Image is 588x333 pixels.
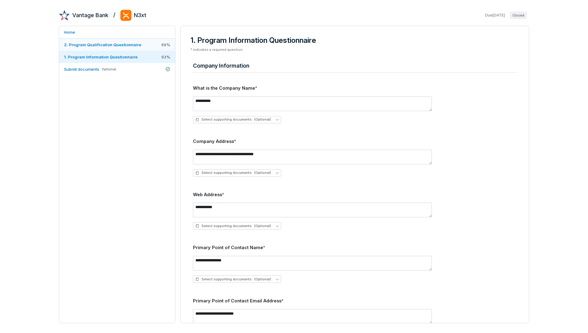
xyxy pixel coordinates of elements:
[254,224,271,228] span: (Optional)
[64,54,138,59] span: 1. Program Information Questionnaire
[193,244,517,251] div: Primary Point of Contact Name
[59,63,175,75] a: Submit documentsOptional
[134,11,146,19] h2: N3xt
[195,170,271,175] span: Select supporting documents
[59,39,175,51] a: 2. Program Qualification Questionnaire69%
[195,277,271,282] span: Select supporting documents
[195,224,271,228] span: Select supporting documents
[195,117,271,122] span: Select supporting documents
[113,10,115,19] h2: /
[254,117,271,122] span: (Optional)
[72,11,108,19] h2: Vantage Bank
[161,42,170,47] span: 69 %
[193,62,517,70] h4: Company Information
[161,54,170,60] span: 93 %
[59,51,175,63] a: 1. Program Information Questionnaire93%
[64,67,99,72] span: Submit documents
[193,191,517,198] div: Web Address
[102,67,116,72] span: Optional
[193,297,517,304] div: Primary Point of Contact Email Address
[485,13,505,18] span: Due [DATE]
[254,277,271,282] span: (Optional)
[59,26,175,38] a: Home
[193,85,517,92] div: What is the Company Name
[190,47,519,52] p: * indicates a required question
[254,170,271,175] span: (Optional)
[64,42,141,47] span: 2. Program Qualification Questionnaire
[193,138,517,145] div: Company Address
[190,36,519,45] h3: 1. Program Information Questionnaire
[510,12,527,19] span: Closed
